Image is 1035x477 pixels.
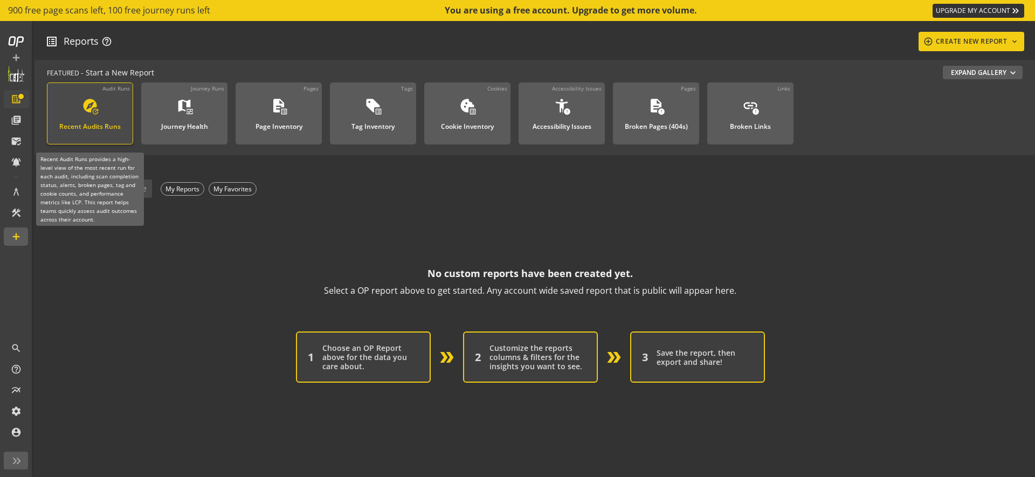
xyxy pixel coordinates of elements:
[209,182,257,196] div: My Favorites
[681,85,696,92] div: Pages
[441,116,494,130] div: Cookie Inventory
[943,66,1023,79] button: Expand Gallery
[923,32,1020,51] div: CREATE NEW REPORT
[8,66,24,82] img: Customer Logo
[519,82,605,144] a: Accessibility IssuesAccessibility Issues
[322,343,419,371] div: Choose an OP Report above for the data you care about.
[707,82,793,144] a: LinksBroken Links
[11,385,22,396] mat-icon: multiline_chart
[63,183,149,195] input: Search by report name
[351,116,395,130] div: Tag Inventory
[161,182,204,196] div: My Reports
[613,82,699,144] a: PagesBroken Pages (404s)
[236,82,322,144] a: PagesPage Inventory
[176,98,192,114] mat-icon: map
[1010,5,1021,16] mat-icon: keyboard_double_arrow_right
[47,82,133,144] a: Audit RunsRecent Audits Runs
[777,85,790,92] div: Links
[401,85,413,92] div: Tags
[11,364,22,375] mat-icon: help_outline
[751,108,760,115] mat-icon: error
[657,108,665,115] mat-icon: error
[427,265,633,282] p: No custom reports have been created yet.
[625,116,688,130] div: Broken Pages (404s)
[742,98,758,114] mat-icon: link
[487,85,507,92] div: Cookies
[45,35,58,48] mat-icon: list_alt
[489,343,586,371] div: Customize the reports columns & filters for the insights you want to see.
[642,351,648,364] div: 3
[554,98,570,114] mat-icon: accessibility_new
[330,82,416,144] a: TagsTag Inventory
[1009,37,1020,46] mat-icon: keyboard_arrow_down
[459,98,475,114] mat-icon: cookie
[365,98,381,114] mat-icon: sell
[271,98,287,114] mat-icon: description
[280,108,288,115] mat-icon: list_alt
[11,94,22,105] mat-icon: list_alt
[533,116,591,130] div: Accessibility Issues
[47,68,79,78] span: FEATURED
[256,116,302,130] div: Page Inventory
[303,85,319,92] div: Pages
[191,85,224,92] div: Journey Runs
[424,82,510,144] a: CookiesCookie Inventory
[141,82,227,144] a: Journey RunsJourney Health
[324,282,736,299] p: Select a OP report above to get started. Any account wide saved report that is public will appear...
[657,348,753,367] div: Save the report, then export and share!
[923,37,934,46] mat-icon: add_circle_outline
[161,116,208,130] div: Journey Health
[11,231,22,242] mat-icon: add
[101,36,112,47] mat-icon: help_outline
[8,4,210,17] span: 900 free page scans left, 100 free journey runs left
[1008,67,1018,78] mat-icon: expand_more
[11,406,22,417] mat-icon: settings
[11,157,22,168] mat-icon: notifications_active
[11,186,22,197] mat-icon: architecture
[445,4,698,17] div: You are using a free account. Upgrade to get more volume.
[11,136,22,147] mat-icon: mark_email_read
[11,427,22,438] mat-icon: account_circle
[59,116,121,130] div: Recent Audits Runs
[11,343,22,354] mat-icon: search
[82,98,98,114] mat-icon: explore
[374,108,382,115] mat-icon: list_alt
[11,52,22,63] mat-icon: add
[308,351,314,364] div: 1
[730,116,771,130] div: Broken Links
[11,208,22,218] mat-icon: construction
[91,108,99,115] mat-icon: update
[185,108,194,115] mat-icon: monitor_heart
[11,115,22,126] mat-icon: library_books
[468,108,477,115] mat-icon: list_alt
[648,98,664,114] mat-icon: description
[933,4,1024,18] a: UPGRADE MY ACCOUNT
[475,351,481,364] div: 2
[47,66,1023,81] div: - Start a New Report
[919,32,1025,51] button: CREATE NEW REPORT
[552,85,602,92] div: Accessibility Issues
[102,85,130,92] div: Audit Runs
[47,155,1013,177] div: SAVED REPORTS
[64,34,112,49] div: Reports
[563,108,571,115] mat-icon: error
[50,182,63,195] mat-icon: search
